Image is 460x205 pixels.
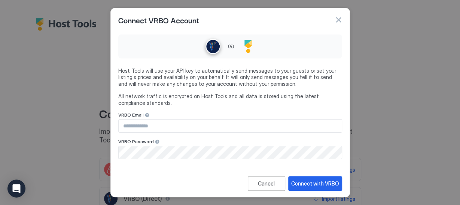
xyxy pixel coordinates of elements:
[248,176,285,191] button: Cancel
[119,146,342,159] input: Input Field
[7,180,25,198] div: Open Intercom Messenger
[288,176,342,191] button: Connect with VRBO
[118,14,199,25] span: Connect VRBO Account
[118,112,144,118] span: VRBO Email
[291,180,339,187] div: Connect with VRBO
[118,93,342,106] span: All network traffic is encrypted on Host Tools and all data is stored using the latest compliance...
[118,139,154,144] span: VRBO Password
[258,180,275,187] div: Cancel
[119,120,342,132] input: Input Field
[118,67,342,87] span: Host Tools will use your API key to automatically send messages to your guests or set your listin...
